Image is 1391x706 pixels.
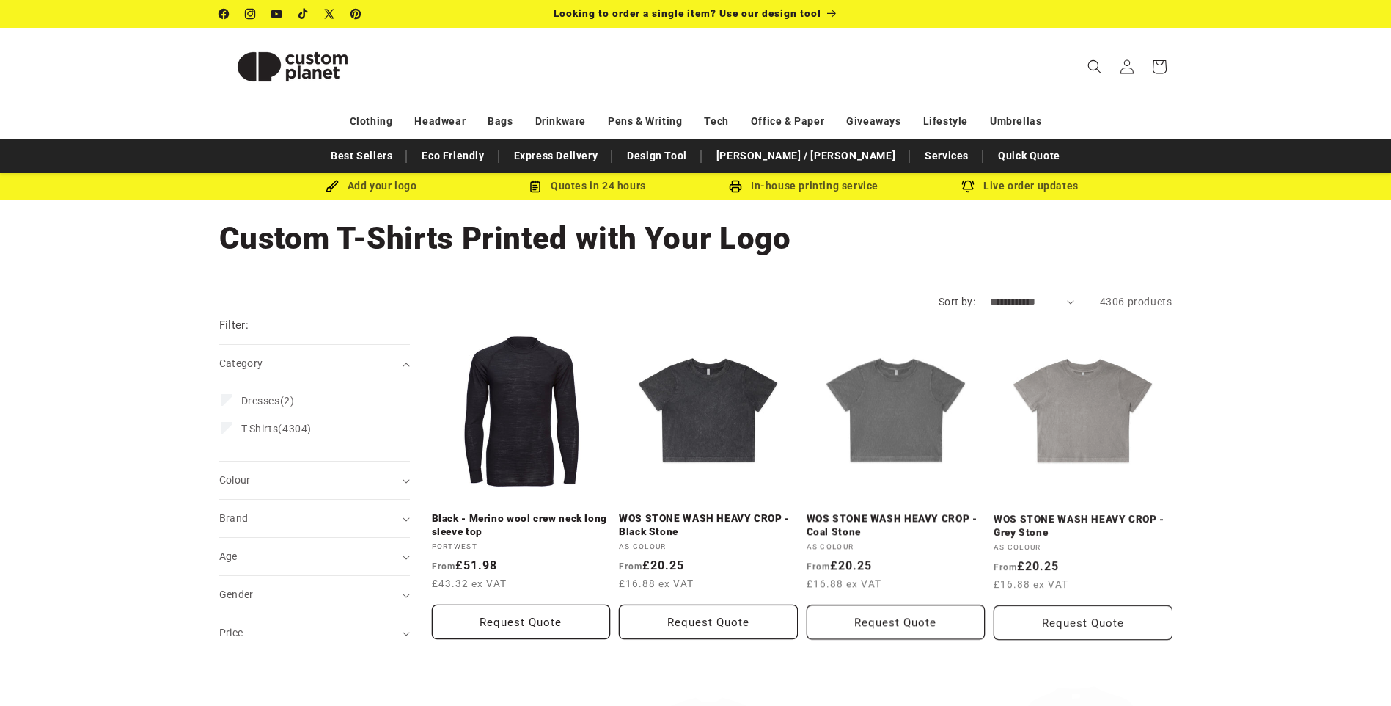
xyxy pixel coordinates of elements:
[213,28,371,105] a: Custom Planet
[994,605,1172,639] button: Request Quote
[480,177,696,195] div: Quotes in 24 hours
[219,317,249,334] h2: Filter:
[990,109,1041,134] a: Umbrellas
[432,605,611,639] button: Request Quote
[263,177,480,195] div: Add your logo
[917,143,976,169] a: Services
[219,550,238,562] span: Age
[414,109,466,134] a: Headwear
[414,143,491,169] a: Eco Friendly
[241,395,280,407] span: Dresses
[241,394,295,407] span: (2)
[704,109,728,134] a: Tech
[323,143,400,169] a: Best Sellers
[923,109,968,134] a: Lifestyle
[807,605,986,639] button: Request Quote
[219,474,251,486] span: Colour
[991,143,1068,169] a: Quick Quote
[961,180,975,193] img: Order updates
[219,627,243,638] span: Price
[1100,296,1172,307] span: 4306 products
[807,512,986,538] a: WOS STONE WASH HEAVY CROP - Coal Stone
[912,177,1128,195] div: Live order updates
[620,143,694,169] a: Design Tool
[219,576,410,614] summary: Gender (0 selected)
[846,109,900,134] a: Giveaways
[619,605,798,639] button: Request Quote
[535,109,586,134] a: Drinkware
[608,109,682,134] a: Pens & Writing
[507,143,606,169] a: Express Delivery
[696,177,912,195] div: In-house printing service
[326,180,339,193] img: Brush Icon
[939,296,975,307] label: Sort by:
[994,512,1172,538] a: WOS STONE WASH HEAVY CROP - Grey Stone
[219,512,249,524] span: Brand
[219,345,410,382] summary: Category (0 selected)
[729,180,742,193] img: In-house printing
[219,357,263,369] span: Category
[241,423,279,434] span: T-Shirts
[751,109,824,134] a: Office & Paper
[1079,51,1111,83] summary: Search
[619,512,798,538] a: WOS STONE WASH HEAVY CROP - Black Stone
[709,143,903,169] a: [PERSON_NAME] / [PERSON_NAME]
[488,109,513,134] a: Bags
[432,512,611,538] a: Black - Merino wool crew neck long sleeve top
[219,589,254,600] span: Gender
[219,538,410,575] summary: Age (0 selected)
[219,462,410,499] summary: Colour (0 selected)
[529,180,542,193] img: Order Updates Icon
[219,500,410,537] summary: Brand (0 selected)
[554,7,821,19] span: Looking to order a single item? Use our design tool
[241,422,312,435] span: (4304)
[350,109,393,134] a: Clothing
[219,219,1172,258] h1: Custom T-Shirts Printed with Your Logo
[219,34,366,100] img: Custom Planet
[219,614,410,652] summary: Price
